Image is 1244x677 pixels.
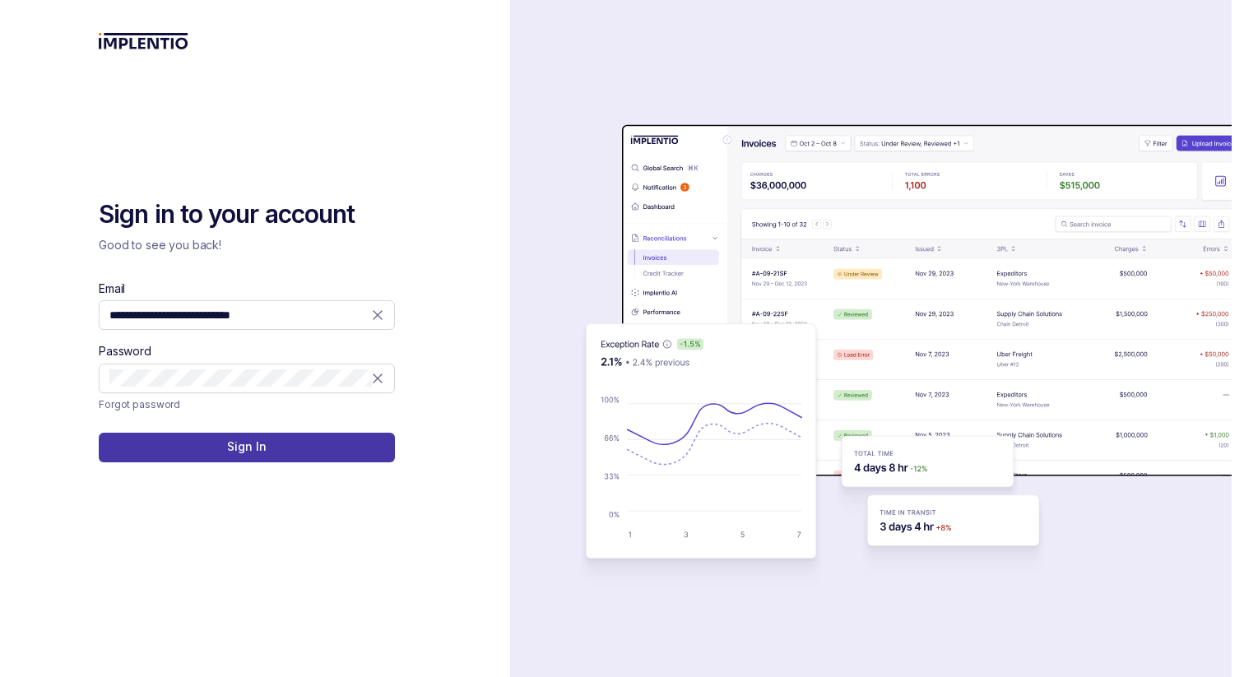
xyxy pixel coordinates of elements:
[99,396,180,413] p: Forgot password
[99,281,125,297] label: Email
[99,237,395,253] p: Good to see you back!
[99,33,188,49] img: logo
[99,396,180,413] a: Link Forgot password
[99,198,395,231] h2: Sign in to your account
[99,343,151,359] label: Password
[227,438,266,455] p: Sign In
[99,433,395,462] button: Sign In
